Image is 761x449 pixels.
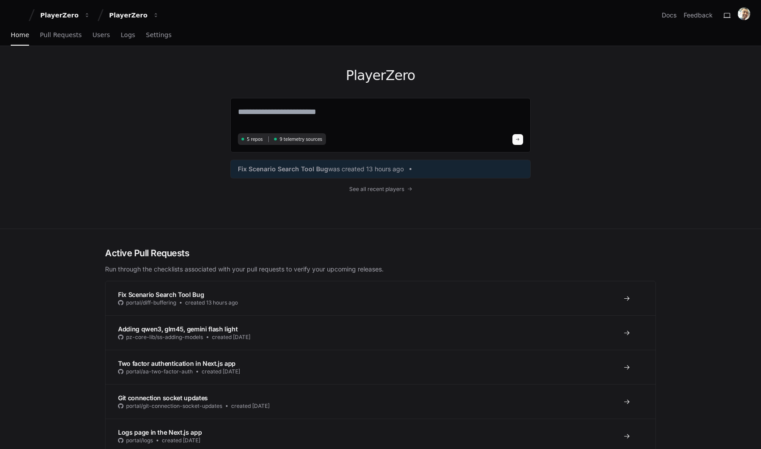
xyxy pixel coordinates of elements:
[93,32,110,38] span: Users
[37,7,94,23] button: PlayerZero
[105,265,656,274] p: Run through the checklists associated with your pull requests to verify your upcoming releases.
[40,25,81,46] a: Pull Requests
[118,291,204,298] span: Fix Scenario Search Tool Bug
[118,325,237,333] span: Adding qwen3, glm45, gemini flash light
[212,334,250,341] span: created [DATE]
[40,11,79,20] div: PlayerZero
[662,11,676,20] a: Docs
[684,11,713,20] button: Feedback
[11,25,29,46] a: Home
[11,32,29,38] span: Home
[106,7,163,23] button: PlayerZero
[105,247,656,259] h2: Active Pull Requests
[118,360,236,367] span: Two factor authentication in Next.js app
[126,402,222,410] span: portal/git-connection-socket-updates
[126,334,203,341] span: pz-core-lib/ss-adding-models
[40,32,81,38] span: Pull Requests
[146,25,171,46] a: Settings
[93,25,110,46] a: Users
[118,394,208,402] span: Git connection socket updates
[106,315,655,350] a: Adding qwen3, glm45, gemini flash lightpz-core-lib/ss-adding-modelscreated [DATE]
[121,32,135,38] span: Logs
[349,186,404,193] span: See all recent players
[231,402,270,410] span: created [DATE]
[185,299,238,306] span: created 13 hours ago
[106,384,655,419] a: Git connection socket updatesportal/git-connection-socket-updatescreated [DATE]
[162,437,200,444] span: created [DATE]
[247,136,263,143] span: 5 repos
[146,32,171,38] span: Settings
[230,186,531,193] a: See all recent players
[106,281,655,315] a: Fix Scenario Search Tool Bugportal/diff-bufferingcreated 13 hours ago
[230,68,531,84] h1: PlayerZero
[202,368,240,375] span: created [DATE]
[279,136,322,143] span: 9 telemetry sources
[126,299,176,306] span: portal/diff-buffering
[126,368,193,375] span: portal/aa-two-factor-auth
[121,25,135,46] a: Logs
[109,11,148,20] div: PlayerZero
[238,165,523,174] a: Fix Scenario Search Tool Bugwas created 13 hours ago
[126,437,153,444] span: portal/logs
[328,165,404,174] span: was created 13 hours ago
[738,8,750,20] img: avatar
[106,350,655,384] a: Two factor authentication in Next.js appportal/aa-two-factor-authcreated [DATE]
[118,428,202,436] span: Logs page in the Next.js app
[238,165,328,174] span: Fix Scenario Search Tool Bug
